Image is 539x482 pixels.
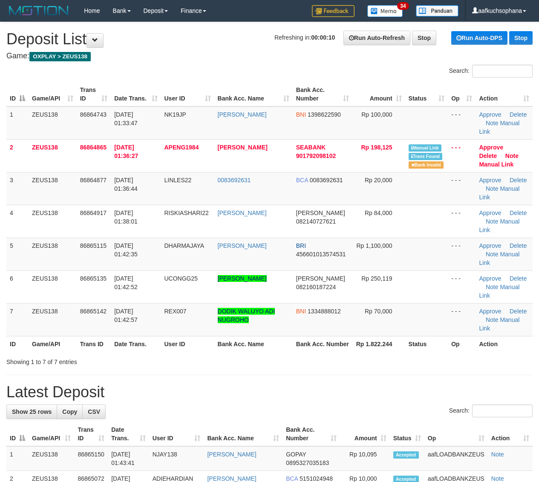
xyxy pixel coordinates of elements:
span: REX007 [164,308,187,315]
span: Rp 20,000 [365,177,392,184]
th: Bank Acc. Name [214,336,293,352]
a: Show 25 rows [6,405,57,419]
th: Amount: activate to sort column ascending [352,82,405,106]
img: Button%20Memo.svg [367,5,403,17]
a: Manual Link [479,316,519,332]
th: Date Trans.: activate to sort column ascending [111,82,161,106]
span: LINLES22 [164,177,192,184]
input: Search: [472,405,533,417]
a: Note [486,316,499,323]
td: ZEUS138 [29,172,77,205]
th: Action: activate to sort column ascending [476,82,533,106]
span: BRI [296,242,306,249]
td: 7 [6,303,29,336]
th: Action [476,336,533,352]
a: Note [486,120,499,126]
a: Approve [479,177,501,184]
th: Bank Acc. Number: activate to sort column ascending [293,82,352,106]
td: aafLOADBANKZEUS [424,446,488,471]
span: DHARMAJAYA [164,242,205,249]
a: Delete [510,111,527,118]
th: Amount: activate to sort column ascending [340,422,389,446]
img: panduan.png [416,5,458,17]
label: Search: [449,65,533,77]
span: [PERSON_NAME] [296,275,345,282]
span: BNI [296,111,306,118]
a: Note [486,284,499,290]
span: 86865115 [80,242,107,249]
a: Delete [510,177,527,184]
span: 86864865 [80,144,107,151]
th: ID: activate to sort column descending [6,82,29,106]
td: - - - [448,106,476,140]
th: Op [448,336,476,352]
span: [DATE] 01:36:44 [114,177,138,192]
th: Op: activate to sort column ascending [448,82,476,106]
a: Run Auto-DPS [451,31,507,45]
td: 6 [6,270,29,303]
a: Stop [509,31,533,45]
span: [DATE] 01:36:27 [114,144,138,159]
td: 4 [6,205,29,238]
a: Note [491,451,504,458]
span: NK19JP [164,111,186,118]
span: Copy 0895327035183 to clipboard [286,459,329,466]
span: Bank is not match [409,161,444,169]
a: Approve [479,275,501,282]
a: Approve [479,144,503,151]
th: Op: activate to sort column ascending [424,422,488,446]
span: 34 [397,2,409,10]
span: Refreshing in: [274,34,335,41]
span: Accepted [393,451,419,459]
a: Approve [479,242,501,249]
a: Delete [510,308,527,315]
span: Show 25 rows [12,408,52,415]
h1: Deposit List [6,31,533,48]
a: Approve [479,111,501,118]
a: Manual Link [479,120,519,135]
a: Copy [57,405,83,419]
span: Similar transaction found [409,153,443,160]
span: RISKIASHARI22 [164,209,209,216]
a: Manual Link [479,251,519,266]
span: Rp 198,125 [361,144,392,151]
span: Rp 250,119 [361,275,392,282]
td: - - - [448,139,476,172]
a: DODIK WALUYO ADI NUGROHO [218,308,275,323]
td: ZEUS138 [29,238,77,270]
th: Bank Acc. Number [293,336,352,352]
span: 86865142 [80,308,107,315]
a: Manual Link [479,284,519,299]
a: Note [486,251,499,258]
h4: Game: [6,52,533,60]
th: Trans ID: activate to sort column ascending [74,422,108,446]
strong: 00:00:10 [311,34,335,41]
a: Approve [479,308,501,315]
th: Date Trans. [111,336,161,352]
td: ZEUS138 [29,270,77,303]
a: Note [486,218,499,225]
span: 86865135 [80,275,107,282]
span: Rp 100,000 [361,111,392,118]
th: User ID: activate to sort column ascending [149,422,204,446]
span: [DATE] 01:42:35 [114,242,138,258]
div: Showing 1 to 7 of 7 entries [6,354,218,366]
a: Note [505,152,519,159]
span: Copy 082160187224 to clipboard [296,284,336,290]
span: UCONGG25 [164,275,198,282]
th: Trans ID: activate to sort column ascending [77,82,111,106]
td: ZEUS138 [29,106,77,140]
a: Delete [510,209,527,216]
th: Game/API: activate to sort column ascending [29,82,77,106]
span: Copy 082140727621 to clipboard [296,218,336,225]
span: [DATE] 01:38:01 [114,209,138,225]
td: 5 [6,238,29,270]
span: Copy 0083692631 to clipboard [310,177,343,184]
th: Action: activate to sort column ascending [488,422,533,446]
th: Rp 1.822.244 [352,336,405,352]
a: [PERSON_NAME] [207,475,256,482]
span: SEABANK [296,144,326,151]
td: ZEUS138 [29,446,74,471]
th: Status: activate to sort column ascending [405,82,448,106]
td: - - - [448,270,476,303]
